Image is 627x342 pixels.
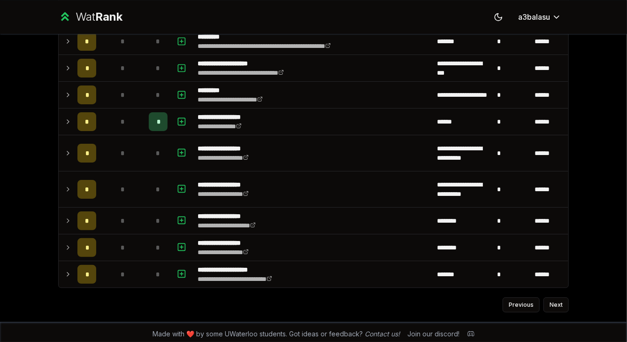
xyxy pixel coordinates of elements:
div: Join our discord! [408,329,460,339]
div: Wat [76,9,122,24]
button: Previous [503,297,540,312]
a: WatRank [58,9,122,24]
span: Rank [95,10,122,23]
button: Next [543,297,569,312]
button: a3balasu [511,8,569,25]
span: a3balasu [518,11,550,23]
a: Contact us! [365,330,400,338]
span: Made with ❤️ by some UWaterloo students. Got ideas or feedback? [153,329,400,339]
